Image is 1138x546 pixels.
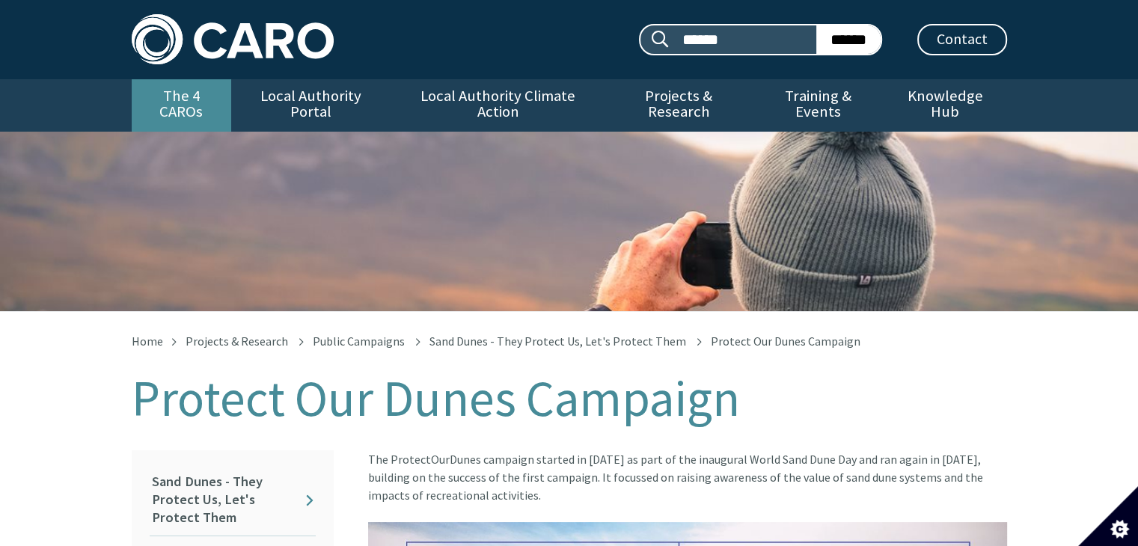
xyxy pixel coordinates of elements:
a: Projects & Research [186,334,288,349]
a: Home [132,334,163,349]
a: Contact [917,24,1007,55]
a: Public Campaigns [313,334,405,349]
a: Local Authority Portal [231,79,391,132]
a: Training & Events [753,79,884,132]
img: Caro logo [132,14,334,64]
span: Protect Our Dunes Campaign [711,334,860,349]
a: The 4 CAROs [132,79,231,132]
a: Knowledge Hub [884,79,1006,132]
a: Sand Dunes - They Protect Us, Let's Protect Them [429,334,686,349]
h1: Protect Our Dunes Campaign [132,371,1007,426]
a: Projects & Research [605,79,753,132]
a: Sand Dunes - They Protect Us, Let's Protect Them [150,464,316,536]
button: Set cookie preferences [1078,486,1138,546]
a: Local Authority Climate Action [391,79,605,132]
